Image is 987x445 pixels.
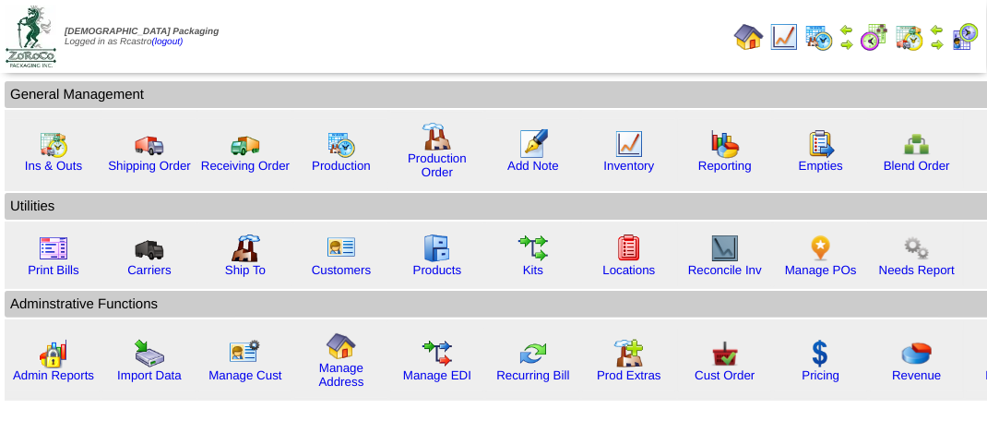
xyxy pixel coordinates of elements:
[135,339,164,368] img: import.gif
[25,159,82,173] a: Ins & Outs
[799,159,843,173] a: Empties
[597,368,661,382] a: Prod Extras
[312,159,371,173] a: Production
[785,263,857,277] a: Manage POs
[319,361,364,389] a: Manage Address
[710,339,740,368] img: cust_order.png
[39,234,68,263] img: invoice2.gif
[117,368,182,382] a: Import Data
[28,263,79,277] a: Print Bills
[523,263,543,277] a: Kits
[698,159,752,173] a: Reporting
[710,234,740,263] img: line_graph2.gif
[39,129,68,159] img: calendarinout.gif
[769,22,799,52] img: line_graph.gif
[135,234,164,263] img: truck3.gif
[803,368,840,382] a: Pricing
[108,159,191,173] a: Shipping Order
[806,234,836,263] img: po.png
[614,234,644,263] img: locations.gif
[839,22,854,37] img: arrowleft.gif
[201,159,290,173] a: Receiving Order
[496,368,569,382] a: Recurring Bill
[806,129,836,159] img: workorder.gif
[895,22,924,52] img: calendarinout.gif
[688,263,762,277] a: Reconcile Inv
[806,339,836,368] img: dollar.gif
[229,339,263,368] img: managecust.png
[152,37,184,47] a: (logout)
[710,129,740,159] img: graph.gif
[127,263,171,277] a: Carriers
[208,368,281,382] a: Manage Cust
[879,263,955,277] a: Needs Report
[930,37,945,52] img: arrowright.gif
[65,27,219,47] span: Logged in as Rcastro
[408,151,467,179] a: Production Order
[695,368,755,382] a: Cust Order
[327,234,356,263] img: customers.gif
[135,129,164,159] img: truck.gif
[614,129,644,159] img: line_graph.gif
[403,368,471,382] a: Manage EDI
[231,129,260,159] img: truck2.gif
[518,339,548,368] img: reconcile.gif
[839,37,854,52] img: arrowright.gif
[327,129,356,159] img: calendarprod.gif
[884,159,950,173] a: Blend Order
[930,22,945,37] img: arrowleft.gif
[518,234,548,263] img: workflow.gif
[902,234,932,263] img: workflow.png
[902,339,932,368] img: pie_chart.png
[413,263,462,277] a: Products
[804,22,834,52] img: calendarprod.gif
[65,27,219,37] span: [DEMOGRAPHIC_DATA] Packaging
[950,22,980,52] img: calendarcustomer.gif
[518,129,548,159] img: orders.gif
[422,339,452,368] img: edi.gif
[604,159,655,173] a: Inventory
[860,22,889,52] img: calendarblend.gif
[327,331,356,361] img: home.gif
[614,339,644,368] img: prodextras.gif
[602,263,655,277] a: Locations
[6,6,56,67] img: zoroco-logo-small.webp
[422,234,452,263] img: cabinet.gif
[507,159,559,173] a: Add Note
[231,234,260,263] img: factory2.gif
[312,263,371,277] a: Customers
[902,129,932,159] img: network.png
[13,368,94,382] a: Admin Reports
[734,22,764,52] img: home.gif
[225,263,266,277] a: Ship To
[892,368,941,382] a: Revenue
[39,339,68,368] img: graph2.png
[422,122,452,151] img: factory.gif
